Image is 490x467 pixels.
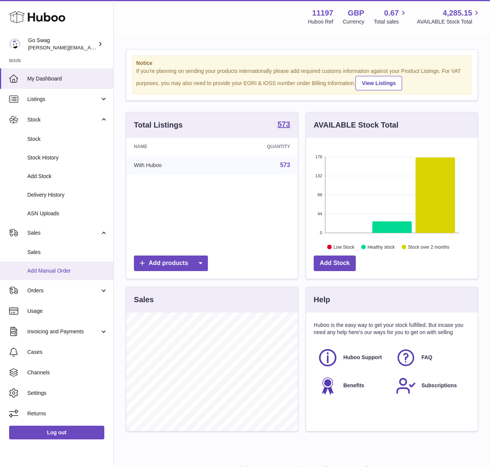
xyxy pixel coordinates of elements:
[315,155,322,159] text: 176
[317,192,322,197] text: 88
[27,210,108,217] span: ASN Uploads
[343,354,382,361] span: Huboo Support
[27,369,108,376] span: Channels
[315,174,322,178] text: 132
[314,256,356,271] a: Add Stock
[27,116,100,123] span: Stock
[317,375,388,396] a: Benefits
[28,37,96,51] div: Go Swag
[27,96,100,103] span: Listings
[278,120,290,129] a: 573
[27,173,108,180] span: Add Stock
[396,347,466,368] a: FAQ
[27,410,108,417] span: Returns
[367,244,395,249] text: Healthy stock
[374,18,407,25] span: Total sales
[333,244,355,249] text: Low Stock
[9,38,20,50] img: leigh@goswag.com
[443,8,472,18] span: 4,285.15
[314,120,398,130] h3: AVAILABLE Stock Total
[314,322,470,336] p: Huboo is the easy way to get your stock fulfilled. But incase you need any help here's our ways f...
[136,60,468,67] strong: Notice
[126,138,217,155] th: Name
[27,349,108,356] span: Cases
[308,18,333,25] div: Huboo Ref
[421,354,432,361] span: FAQ
[134,256,208,271] a: Add products
[384,8,399,18] span: 0.67
[134,120,183,130] h3: Total Listings
[27,267,108,275] span: Add Manual Order
[126,155,217,175] td: With Huboo
[27,75,108,82] span: My Dashboard
[27,191,108,199] span: Delivery History
[27,390,108,397] span: Settings
[343,382,364,389] span: Benefits
[348,8,364,18] strong: GBP
[417,18,481,25] span: AVAILABLE Stock Total
[27,287,100,294] span: Orders
[314,295,330,305] h3: Help
[9,426,104,439] a: Log out
[417,8,481,25] a: 4,285.15 AVAILABLE Stock Total
[374,8,407,25] a: 0.67 Total sales
[217,138,298,155] th: Quantity
[28,44,152,50] span: [PERSON_NAME][EMAIL_ADDRESS][DOMAIN_NAME]
[27,328,100,335] span: Invoicing and Payments
[317,347,388,368] a: Huboo Support
[27,154,108,161] span: Stock History
[317,211,322,216] text: 44
[421,382,457,389] span: Subscriptions
[355,76,402,90] a: View Listings
[312,8,333,18] strong: 11197
[27,229,100,237] span: Sales
[278,120,290,128] strong: 573
[343,18,364,25] div: Currency
[27,249,108,256] span: Sales
[27,136,108,143] span: Stock
[134,295,154,305] h3: Sales
[396,375,466,396] a: Subscriptions
[320,230,322,235] text: 0
[136,68,468,90] div: If you're planning on sending your products internationally please add required customs informati...
[280,162,290,168] a: 573
[27,308,108,315] span: Usage
[408,244,449,249] text: Stock over 2 months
